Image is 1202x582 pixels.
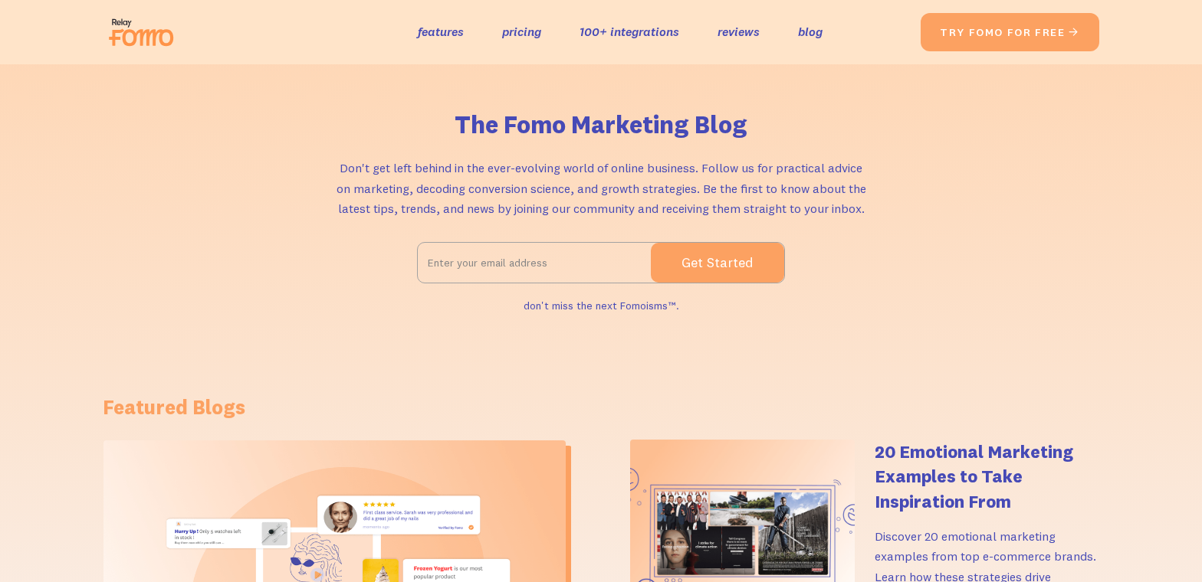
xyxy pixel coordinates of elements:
[418,21,464,43] a: features
[651,243,784,283] input: Get Started
[875,440,1099,514] h4: 20 Emotional Marketing Examples to Take Inspiration From
[921,13,1099,51] a: try fomo for free
[417,242,785,283] form: Email Form 2
[333,158,869,219] p: Don't get left behind in the ever-evolving world of online business. Follow us for practical advi...
[455,110,747,139] h1: The Fomo Marketing Blog
[580,21,679,43] a: 100+ integrations
[798,21,823,43] a: blog
[502,21,541,43] a: pricing
[418,244,651,282] input: Enter your email address
[103,394,1099,421] h1: Featured Blogs
[718,21,760,43] a: reviews
[1068,25,1080,39] span: 
[524,295,679,317] div: don't miss the next Fomoisms™.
